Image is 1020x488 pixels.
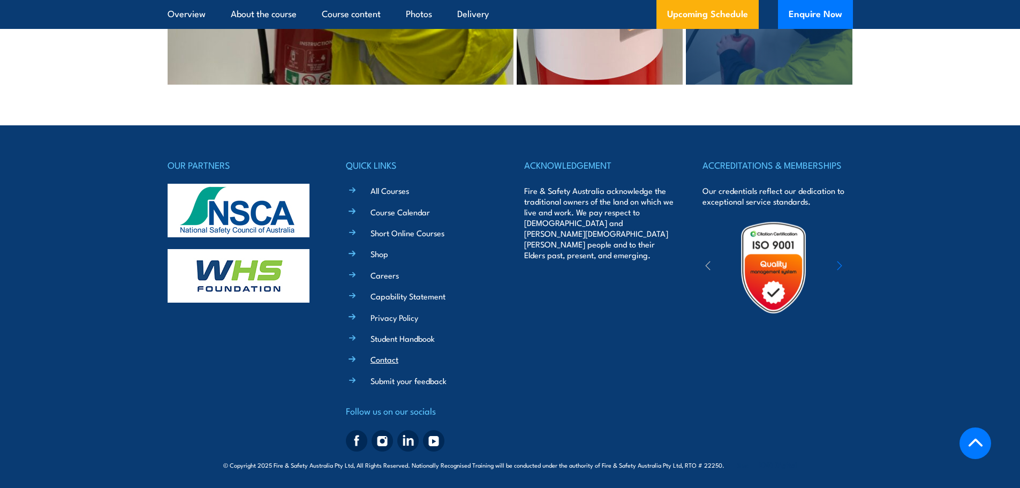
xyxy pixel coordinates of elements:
img: whs-logo-footer [168,249,309,303]
img: Untitled design (19) [727,221,820,314]
a: Course Calendar [371,206,430,217]
a: Contact [371,354,398,365]
span: © Copyright 2025 Fire & Safety Australia Pty Ltd, All Rights Reserved. Nationally Recognised Trai... [223,460,797,470]
a: KND Digital [759,459,797,470]
a: Short Online Courses [371,227,444,238]
a: Careers [371,269,399,281]
h4: QUICK LINKS [346,157,496,172]
p: Our credentials reflect our dedication to exceptional service standards. [702,185,852,207]
a: Shop [371,248,388,259]
a: Submit your feedback [371,375,447,386]
a: Privacy Policy [371,312,418,323]
p: Fire & Safety Australia acknowledge the traditional owners of the land on which we live and work.... [524,185,674,260]
h4: Follow us on our socials [346,403,496,418]
span: Site: [737,461,797,469]
h4: OUR PARTNERS [168,157,318,172]
a: Capability Statement [371,290,445,302]
h4: ACKNOWLEDGEMENT [524,157,674,172]
a: All Courses [371,185,409,196]
img: ewpa-logo [821,249,914,286]
a: Student Handbook [371,333,435,344]
h4: ACCREDITATIONS & MEMBERSHIPS [702,157,852,172]
img: nsca-logo-footer [168,184,309,237]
